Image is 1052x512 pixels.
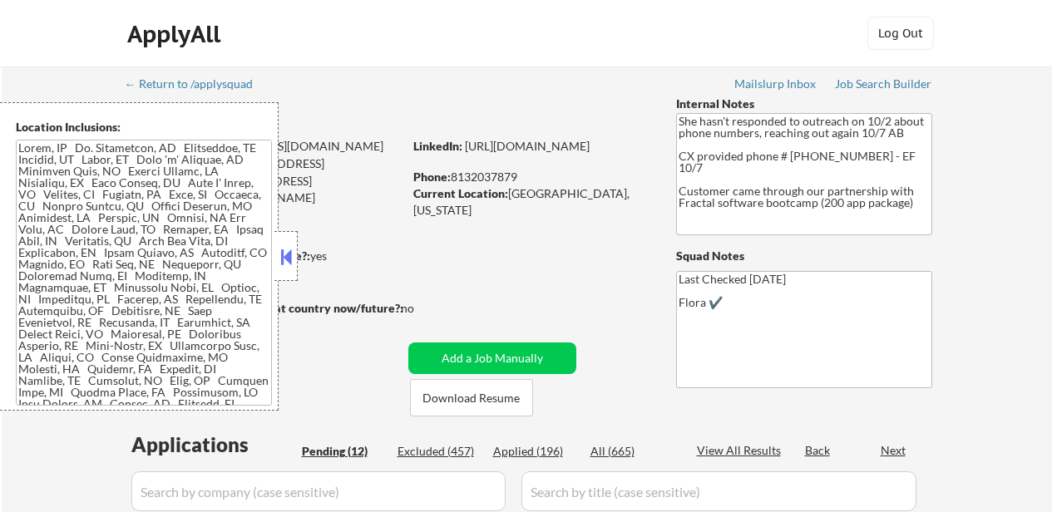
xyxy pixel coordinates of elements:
[881,442,907,459] div: Next
[131,471,506,511] input: Search by company (case sensitive)
[805,442,832,459] div: Back
[413,185,649,218] div: [GEOGRAPHIC_DATA], [US_STATE]
[401,300,448,317] div: no
[131,435,296,455] div: Applications
[835,78,932,90] div: Job Search Builder
[867,17,934,50] button: Log Out
[676,96,932,112] div: Internal Notes
[465,139,590,153] a: [URL][DOMAIN_NAME]
[125,78,269,90] div: ← Return to /applysquad
[676,248,932,264] div: Squad Notes
[521,471,916,511] input: Search by title (case sensitive)
[413,170,451,184] strong: Phone:
[697,442,786,459] div: View All Results
[302,443,385,460] div: Pending (12)
[16,119,272,135] div: Location Inclusions:
[493,443,576,460] div: Applied (196)
[413,139,462,153] strong: LinkedIn:
[413,186,508,200] strong: Current Location:
[734,77,817,94] a: Mailslurp Inbox
[835,77,932,94] a: Job Search Builder
[413,169,649,185] div: 8132037879
[410,379,533,416] button: Download Resume
[127,20,225,48] div: ApplyAll
[125,77,269,94] a: ← Return to /applysquad
[398,443,481,460] div: Excluded (457)
[408,342,576,374] button: Add a Job Manually
[734,78,817,90] div: Mailslurp Inbox
[590,443,674,460] div: All (665)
